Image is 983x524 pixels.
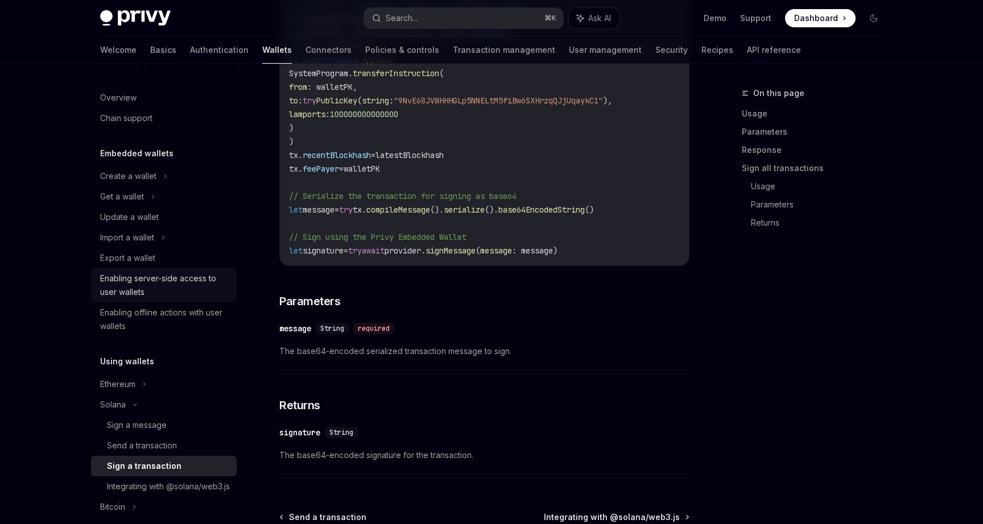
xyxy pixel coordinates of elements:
button: Ask AI [569,8,619,28]
div: Import a wallet [100,231,154,244]
a: Sign a message [91,415,237,435]
div: Ethereum [100,377,135,391]
span: (). [485,205,498,215]
h5: Embedded wallets [100,147,174,160]
span: The base64-encoded serialized transaction message to sign. [279,344,689,358]
a: Recipes [701,36,733,64]
span: try [303,95,316,106]
span: The base64-encoded signature for the transaction. [279,448,689,462]
a: Returns [751,214,892,232]
a: Wallets [262,36,292,64]
a: Demo [704,13,726,24]
a: User management [569,36,642,64]
div: Bitcoin [100,500,125,514]
div: Enabling offline actions with user wallets [100,306,230,333]
a: Chain support [91,108,237,128]
span: ) [289,136,294,147]
a: Response [742,141,892,159]
a: Integrating with @solana/web3.js [544,511,688,523]
span: Ask AI [588,13,611,24]
span: : message) [512,246,557,256]
span: tx. [353,205,366,215]
a: Parameters [742,123,892,141]
a: Dashboard [785,9,856,27]
div: Solana [100,398,126,411]
h5: Using wallets [100,355,154,368]
div: Update a wallet [100,210,159,224]
a: Send a transaction [280,511,366,523]
a: Welcome [100,36,137,64]
span: try [348,246,362,256]
span: lamports [289,109,325,119]
a: Transaction management [453,36,555,64]
span: SystemProgram. [289,68,353,78]
span: String [320,324,344,333]
span: (). [430,205,444,215]
span: compileMessage [366,205,430,215]
a: Send a transaction [91,435,237,456]
span: message [303,205,334,215]
span: : [325,109,330,119]
span: await [362,246,385,256]
a: Usage [742,105,892,123]
div: Get a wallet [100,190,144,203]
span: : [389,95,394,106]
button: Toggle dark mode [865,9,883,27]
span: to [289,95,298,106]
span: signature [303,246,344,256]
span: = [371,150,375,160]
span: = [344,246,348,256]
span: Send a transaction [289,511,366,523]
span: feePayer [303,164,339,174]
a: Connectors [305,36,352,64]
span: ) [289,123,294,133]
span: : walletPK, [307,82,357,92]
span: Parameters [279,293,340,309]
span: Integrating with @solana/web3.js [544,511,680,523]
span: let [289,205,303,215]
a: Security [655,36,688,64]
div: signature [279,427,320,438]
a: Enabling server-side access to user wallets [91,268,237,302]
span: tx. [289,150,303,160]
a: Authentication [190,36,249,64]
span: String [329,428,353,437]
span: from [289,82,307,92]
a: Update a wallet [91,207,237,227]
span: "9NvE68JVWHHHGLp5NNELtM5fiBw6SXHrzqQJjUqaykC1" [394,95,603,106]
span: string [362,95,389,106]
div: Sign a transaction [107,459,181,473]
span: 100000000000000 [330,109,398,119]
a: Usage [751,177,892,196]
div: Sign a message [107,418,167,432]
span: On this page [753,86,804,100]
span: ), [603,95,612,106]
span: = [334,205,339,215]
div: Integrating with @solana/web3.js [107,480,230,493]
div: required [353,323,394,334]
span: try [339,205,353,215]
span: // Serialize the transaction for signing as base64 [289,191,517,201]
span: recentBlockhash [303,150,371,160]
span: ⌘ K [544,14,556,23]
span: Returns [279,397,320,413]
div: Export a wallet [100,251,155,265]
div: Enabling server-side access to user wallets [100,272,230,299]
span: signMessage [426,246,476,256]
a: Integrating with @solana/web3.js [91,476,237,497]
span: Dashboard [794,13,838,24]
div: Chain support [100,111,152,125]
button: Search...⌘K [364,8,563,28]
span: () [585,205,594,215]
a: Sign all transactions [742,159,892,177]
span: let [289,246,303,256]
span: walletPK [344,164,380,174]
div: Create a wallet [100,169,156,183]
span: serialize [444,205,485,215]
span: // Sign using the Privy Embedded Wallet [289,232,466,242]
div: Search... [386,11,418,25]
span: provider. [385,246,426,256]
div: message [279,323,311,334]
span: = [339,164,344,174]
a: Export a wallet [91,248,237,268]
